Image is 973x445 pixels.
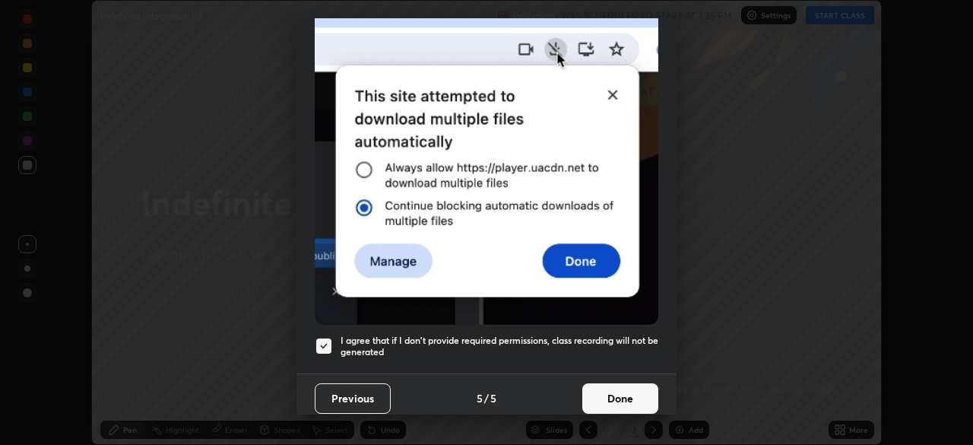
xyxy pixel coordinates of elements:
h4: 5 [490,390,496,406]
button: Previous [315,383,391,414]
button: Done [582,383,658,414]
h5: I agree that if I don't provide required permissions, class recording will not be generated [341,335,658,358]
h4: / [484,390,489,406]
h4: 5 [477,390,483,406]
